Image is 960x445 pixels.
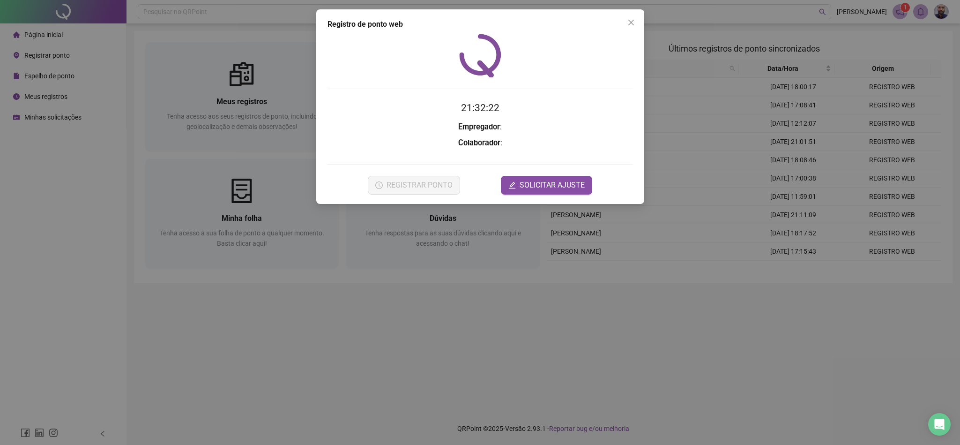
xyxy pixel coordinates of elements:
[928,413,951,436] div: Open Intercom Messenger
[520,180,585,191] span: SOLICITAR AJUSTE
[327,137,633,149] h3: :
[624,15,639,30] button: Close
[508,181,516,189] span: edit
[459,34,501,77] img: QRPoint
[327,121,633,133] h3: :
[368,176,460,195] button: REGISTRAR PONTO
[458,122,500,131] strong: Empregador
[458,138,500,147] strong: Colaborador
[327,19,633,30] div: Registro de ponto web
[461,102,499,113] time: 21:32:22
[501,176,592,195] button: editSOLICITAR AJUSTE
[627,19,635,26] span: close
